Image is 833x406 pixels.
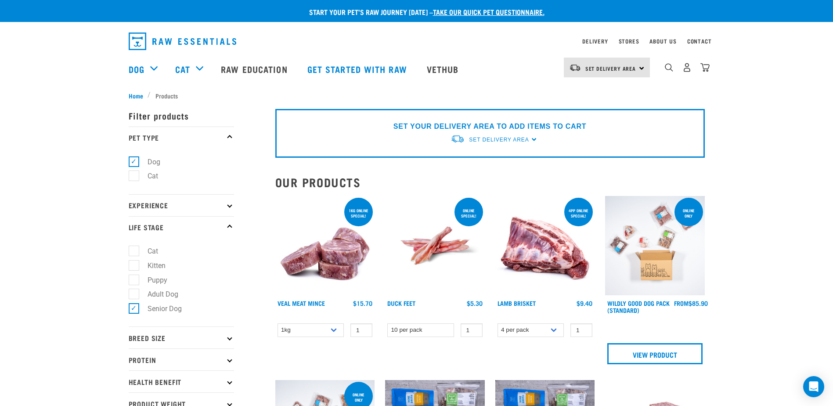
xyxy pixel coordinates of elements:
[433,10,545,14] a: take our quick pet questionnaire.
[133,289,182,300] label: Adult Dog
[129,91,705,100] nav: breadcrumbs
[803,376,824,397] div: Open Intercom Messenger
[700,63,710,72] img: home-icon@2x.png
[275,175,705,189] h2: Our Products
[674,204,703,222] div: Online Only
[393,121,586,132] p: SET YOUR DELIVERY AREA TO ADD ITEMS TO CART
[385,196,485,296] img: Raw Essentials Duck Feet Raw Meaty Bones For Dogs
[570,323,592,337] input: 1
[275,196,375,296] img: 1160 Veal Meat Mince Medallions 01
[607,343,703,364] a: View Product
[129,91,148,100] a: Home
[129,326,234,348] p: Breed Size
[495,196,595,296] img: 1240 Lamb Brisket Pieces 01
[585,67,636,70] span: Set Delivery Area
[133,246,162,257] label: Cat
[498,301,536,304] a: Lamb Brisket
[129,91,143,100] span: Home
[607,301,670,312] a: Wildly Good Dog Pack (Standard)
[605,196,705,296] img: Dog 0 2sec
[133,170,162,181] label: Cat
[454,204,483,222] div: ONLINE SPECIAL!
[619,40,639,43] a: Stores
[682,63,692,72] img: user.png
[133,156,164,167] label: Dog
[129,370,234,392] p: Health Benefit
[129,216,234,238] p: Life Stage
[582,40,608,43] a: Delivery
[469,137,529,143] span: Set Delivery Area
[129,62,144,76] a: Dog
[577,300,592,307] div: $9.40
[649,40,676,43] a: About Us
[122,29,712,54] nav: dropdown navigation
[687,40,712,43] a: Contact
[467,300,483,307] div: $5.30
[212,51,298,87] a: Raw Education
[129,348,234,370] p: Protein
[129,105,234,127] p: Filter products
[175,62,190,76] a: Cat
[353,300,372,307] div: $15.70
[344,204,373,222] div: 1kg online special!
[665,63,673,72] img: home-icon-1@2x.png
[461,323,483,337] input: 1
[299,51,418,87] a: Get started with Raw
[133,275,171,286] label: Puppy
[674,300,708,307] div: $85.90
[387,301,415,304] a: Duck Feet
[133,260,169,271] label: Kitten
[569,64,581,72] img: van-moving.png
[133,303,185,314] label: Senior Dog
[451,134,465,144] img: van-moving.png
[564,204,593,222] div: 4pp online special!
[129,33,236,50] img: Raw Essentials Logo
[674,301,689,304] span: FROM
[278,301,325,304] a: Veal Meat Mince
[350,323,372,337] input: 1
[418,51,470,87] a: Vethub
[129,127,234,149] p: Pet Type
[129,194,234,216] p: Experience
